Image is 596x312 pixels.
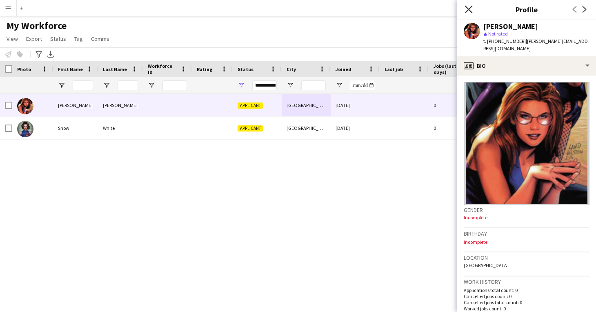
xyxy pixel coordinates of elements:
[47,33,69,44] a: Status
[71,33,86,44] a: Tag
[88,33,113,44] a: Comms
[464,206,589,214] h3: Gender
[17,66,31,72] span: Photo
[98,94,143,116] div: [PERSON_NAME]
[483,38,588,51] span: | [PERSON_NAME][EMAIL_ADDRESS][DOMAIN_NAME]
[58,82,65,89] button: Open Filter Menu
[162,80,187,90] input: Workforce ID Filter Input
[26,35,42,42] span: Export
[464,82,589,205] img: Crew avatar or photo
[17,121,33,137] img: Snow White
[336,66,351,72] span: Joined
[429,94,482,116] div: 0
[483,38,526,44] span: t. [PHONE_NUMBER]
[53,117,98,139] div: Snow
[74,35,83,42] span: Tag
[3,33,21,44] a: View
[336,82,343,89] button: Open Filter Menu
[103,66,127,72] span: Last Name
[7,20,67,32] span: My Workforce
[464,287,589,293] p: Applications total count: 0
[282,117,331,139] div: [GEOGRAPHIC_DATA]
[197,66,212,72] span: Rating
[91,35,109,42] span: Comms
[17,98,33,114] img: Barbara Gorden
[118,80,138,90] input: Last Name Filter Input
[488,31,508,37] span: Not rated
[464,230,589,237] h3: Birthday
[464,278,589,285] h3: Work history
[148,82,155,89] button: Open Filter Menu
[7,35,18,42] span: View
[464,254,589,261] h3: Location
[331,117,380,139] div: [DATE]
[148,63,177,75] span: Workforce ID
[53,94,98,116] div: [PERSON_NAME]
[464,262,509,268] span: [GEOGRAPHIC_DATA]
[464,239,589,245] p: Incomplete
[483,23,538,30] div: [PERSON_NAME]
[457,4,596,15] h3: Profile
[282,94,331,116] div: [GEOGRAPHIC_DATA]
[34,49,44,59] app-action-btn: Advanced filters
[464,214,487,221] span: Incomplete
[385,66,403,72] span: Last job
[238,82,245,89] button: Open Filter Menu
[457,56,596,76] div: Bio
[429,117,482,139] div: 0
[50,35,66,42] span: Status
[23,33,45,44] a: Export
[464,299,589,305] p: Cancelled jobs total count: 0
[58,66,83,72] span: First Name
[287,82,294,89] button: Open Filter Menu
[287,66,296,72] span: City
[464,305,589,312] p: Worked jobs count: 0
[238,125,263,131] span: Applicant
[73,80,93,90] input: First Name Filter Input
[238,103,263,109] span: Applicant
[464,293,589,299] p: Cancelled jobs count: 0
[46,49,56,59] app-action-btn: Export XLSX
[238,66,254,72] span: Status
[331,94,380,116] div: [DATE]
[103,82,110,89] button: Open Filter Menu
[434,63,467,75] span: Jobs (last 90 days)
[98,117,143,139] div: White
[301,80,326,90] input: City Filter Input
[350,80,375,90] input: Joined Filter Input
